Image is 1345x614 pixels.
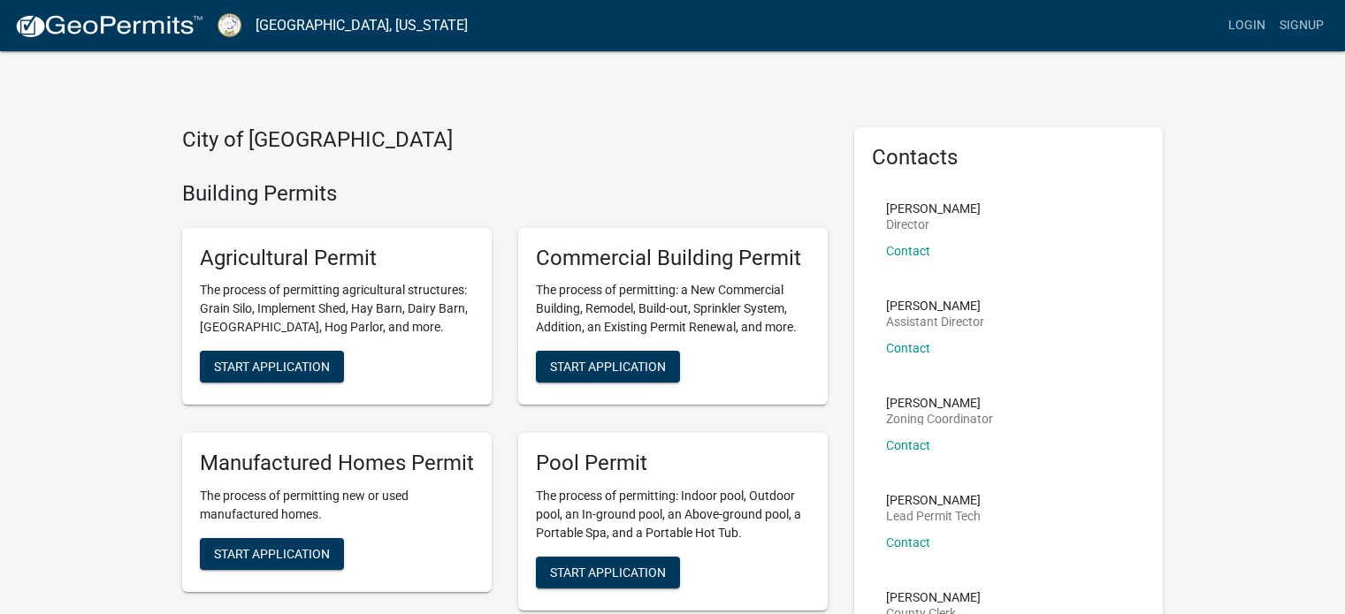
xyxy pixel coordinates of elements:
h4: City of [GEOGRAPHIC_DATA] [182,127,828,153]
a: Contact [886,244,930,258]
span: Start Application [214,547,330,561]
p: Director [886,218,981,231]
h5: Pool Permit [536,451,810,476]
p: [PERSON_NAME] [886,494,981,506]
h5: Manufactured Homes Permit [200,451,474,476]
p: [PERSON_NAME] [886,591,981,603]
p: [PERSON_NAME] [886,397,993,409]
p: Zoning Coordinator [886,413,993,425]
p: Lead Permit Tech [886,510,981,522]
img: Putnam County, Georgia [218,13,241,37]
a: Contact [886,341,930,355]
p: [PERSON_NAME] [886,202,981,215]
p: The process of permitting: Indoor pool, Outdoor pool, an In-ground pool, an Above-ground pool, a ... [536,487,810,542]
button: Start Application [536,557,680,588]
p: The process of permitting new or used manufactured homes. [200,487,474,524]
button: Start Application [536,351,680,383]
a: [GEOGRAPHIC_DATA], [US_STATE] [256,11,468,41]
h4: Building Permits [182,181,828,207]
a: Login [1221,9,1272,42]
span: Start Application [550,565,666,580]
button: Start Application [200,538,344,570]
a: Signup [1272,9,1331,42]
a: Contact [886,438,930,452]
p: [PERSON_NAME] [886,299,984,312]
p: Assistant Director [886,315,984,328]
span: Start Application [214,360,330,374]
button: Start Application [200,351,344,383]
span: Start Application [550,360,666,374]
p: The process of permitting: a New Commercial Building, Remodel, Build-out, Sprinkler System, Addit... [536,281,810,337]
a: Contact [886,535,930,550]
h5: Commercial Building Permit [536,246,810,271]
h5: Contacts [872,145,1146,171]
p: The process of permitting agricultural structures: Grain Silo, Implement Shed, Hay Barn, Dairy Ba... [200,281,474,337]
h5: Agricultural Permit [200,246,474,271]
